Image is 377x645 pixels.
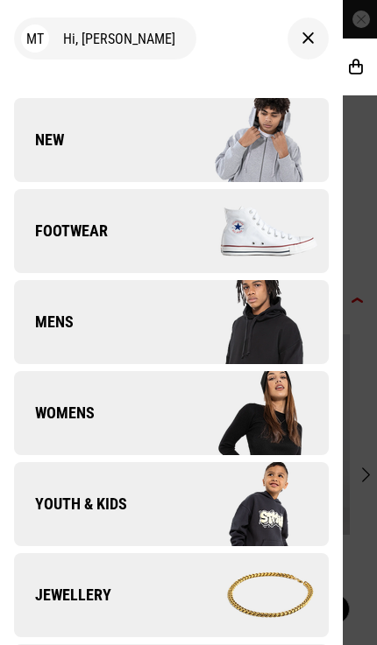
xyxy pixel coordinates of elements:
[14,371,329,455] a: Womens Company
[14,494,127,515] span: Youth & Kids
[14,189,329,273] a: Footwear Company
[14,221,108,242] span: Footwear
[14,462,329,546] a: Youth & Kids Company
[171,460,328,548] img: Company
[171,187,328,275] img: Company
[14,18,196,60] div: Hi, [PERSON_NAME]
[171,369,328,457] img: Company
[14,7,67,60] button: Open LiveChat chat widget
[14,403,95,424] span: Womens
[14,280,329,364] a: Mens Company
[171,278,328,366] img: Company
[14,312,74,333] span: Mens
[14,585,111,606] span: Jewellery
[171,551,328,639] img: Company
[21,25,49,53] div: MT
[14,130,64,151] span: New
[171,96,328,184] img: Company
[14,98,329,182] a: New Company
[14,553,329,637] a: Jewellery Company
